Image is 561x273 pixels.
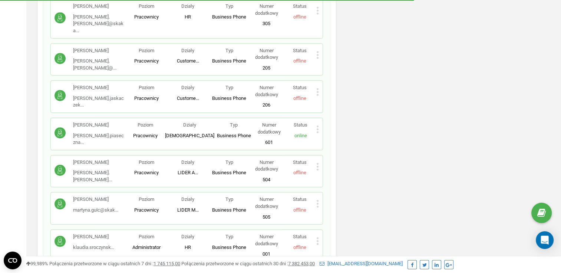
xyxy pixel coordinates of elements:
[134,95,159,101] span: Pracownicy
[255,234,278,246] span: Numer dodatkowy
[134,58,159,64] span: Pracownicy
[73,233,114,240] p: [PERSON_NAME]
[293,48,307,53] span: Status
[250,102,283,109] p: 206
[225,159,233,165] span: Typ
[181,3,194,9] span: Działy
[177,207,199,213] span: LIDER M...
[139,3,154,9] span: Poziom
[212,14,246,20] span: Business Phone
[293,170,306,175] span: offline
[181,48,194,53] span: Działy
[293,95,306,101] span: offline
[294,133,307,138] span: online
[254,139,285,146] p: 601
[225,234,233,239] span: Typ
[181,234,194,239] span: Działy
[26,261,48,266] span: 99,989%
[255,48,278,60] span: Numer dodatkowy
[255,3,278,16] span: Numer dodatkowy
[293,234,307,239] span: Status
[255,85,278,97] span: Numer dodatkowy
[293,245,306,250] span: offline
[293,3,307,9] span: Status
[73,170,112,182] span: [PERSON_NAME].[PERSON_NAME]...
[134,170,159,175] span: Pracownicy
[293,85,307,90] span: Status
[4,252,22,269] button: Open CMP widget
[49,261,180,266] span: Połączenia przetworzone w ciągu ostatnich 7 dni :
[288,261,315,266] u: 7 382 453,00
[134,14,159,20] span: Pracownicy
[73,207,118,213] span: martyna.gulc@skak...
[183,122,196,128] span: Działy
[536,231,554,249] div: Open Intercom Messenger
[320,261,403,266] a: [EMAIL_ADDRESS][DOMAIN_NAME]
[212,207,246,213] span: Business Phone
[250,20,283,27] p: 305
[73,84,126,91] p: [PERSON_NAME]
[165,133,214,138] span: [DEMOGRAPHIC_DATA]
[73,133,124,145] span: [PERSON_NAME].piaseczna...
[185,245,191,250] span: HR
[293,58,306,64] span: offline
[73,122,126,129] p: [PERSON_NAME]
[293,159,307,165] span: Status
[225,85,233,90] span: Typ
[250,176,283,183] p: 504
[181,261,315,266] span: Połączenia przetworzone w ciągu ostatnich 30 dni :
[139,85,154,90] span: Poziom
[139,48,154,53] span: Poziom
[73,3,126,10] p: [PERSON_NAME]
[181,196,194,202] span: Działy
[73,245,114,250] span: klaudia.sroczynsk...
[250,65,283,72] p: 205
[225,3,233,9] span: Typ
[177,58,199,64] span: Custome...
[212,245,246,250] span: Business Phone
[73,159,126,166] p: [PERSON_NAME]
[154,261,180,266] u: 1 745 115,00
[293,207,306,213] span: offline
[138,122,153,128] span: Poziom
[230,122,238,128] span: Typ
[294,122,307,128] span: Status
[293,14,306,20] span: offline
[73,95,124,108] span: [PERSON_NAME].jaskaczek...
[73,58,116,71] span: [PERSON_NAME].[PERSON_NAME]@...
[255,159,278,172] span: Numer dodatkowy
[177,95,199,101] span: Custome...
[225,48,233,53] span: Typ
[217,133,251,138] span: Business Phone
[225,196,233,202] span: Typ
[250,214,283,221] p: 505
[134,207,159,213] span: Pracownicy
[73,196,118,203] p: [PERSON_NAME]
[293,196,307,202] span: Status
[139,196,154,202] span: Poziom
[178,170,198,175] span: LIDER A...
[258,122,281,135] span: Numer dodatkowy
[212,58,246,64] span: Business Phone
[139,159,154,165] span: Poziom
[181,85,194,90] span: Działy
[132,245,161,250] span: Administrator
[139,234,154,239] span: Poziom
[73,47,126,54] p: [PERSON_NAME]
[181,159,194,165] span: Działy
[250,251,283,258] p: 001
[212,170,246,175] span: Business Phone
[133,133,158,138] span: Pracownicy
[255,196,278,209] span: Numer dodatkowy
[185,14,191,20] span: HR
[73,14,123,33] span: [PERSON_NAME].[PERSON_NAME]@skaka...
[212,95,246,101] span: Business Phone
